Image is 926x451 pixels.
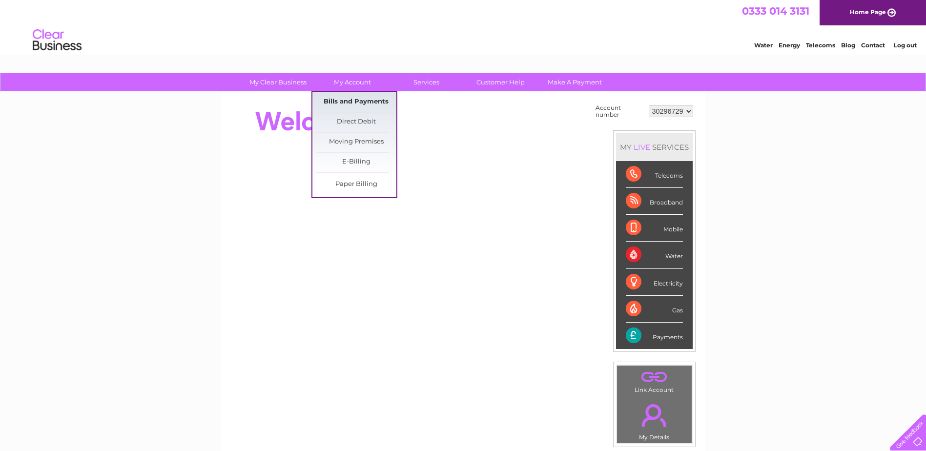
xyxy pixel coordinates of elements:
[742,5,809,17] a: 0333 014 3131
[593,102,646,121] td: Account number
[535,73,615,91] a: Make A Payment
[316,132,396,152] a: Moving Premises
[316,152,396,172] a: E-Billing
[626,296,683,323] div: Gas
[316,92,396,112] a: Bills and Payments
[32,25,82,55] img: logo.png
[616,133,693,161] div: MY SERVICES
[238,73,318,91] a: My Clear Business
[626,269,683,296] div: Electricity
[460,73,541,91] a: Customer Help
[316,112,396,132] a: Direct Debit
[626,161,683,188] div: Telecoms
[894,41,917,49] a: Log out
[619,398,689,432] a: .
[632,143,652,152] div: LIVE
[617,396,692,444] td: My Details
[779,41,800,49] a: Energy
[861,41,885,49] a: Contact
[233,5,694,47] div: Clear Business is a trading name of Verastar Limited (registered in [GEOGRAPHIC_DATA] No. 3667643...
[626,188,683,215] div: Broadband
[619,368,689,385] a: .
[312,73,392,91] a: My Account
[841,41,855,49] a: Blog
[806,41,835,49] a: Telecoms
[626,323,683,349] div: Payments
[754,41,773,49] a: Water
[316,175,396,194] a: Paper Billing
[617,365,692,396] td: Link Account
[626,215,683,242] div: Mobile
[626,242,683,268] div: Water
[386,73,467,91] a: Services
